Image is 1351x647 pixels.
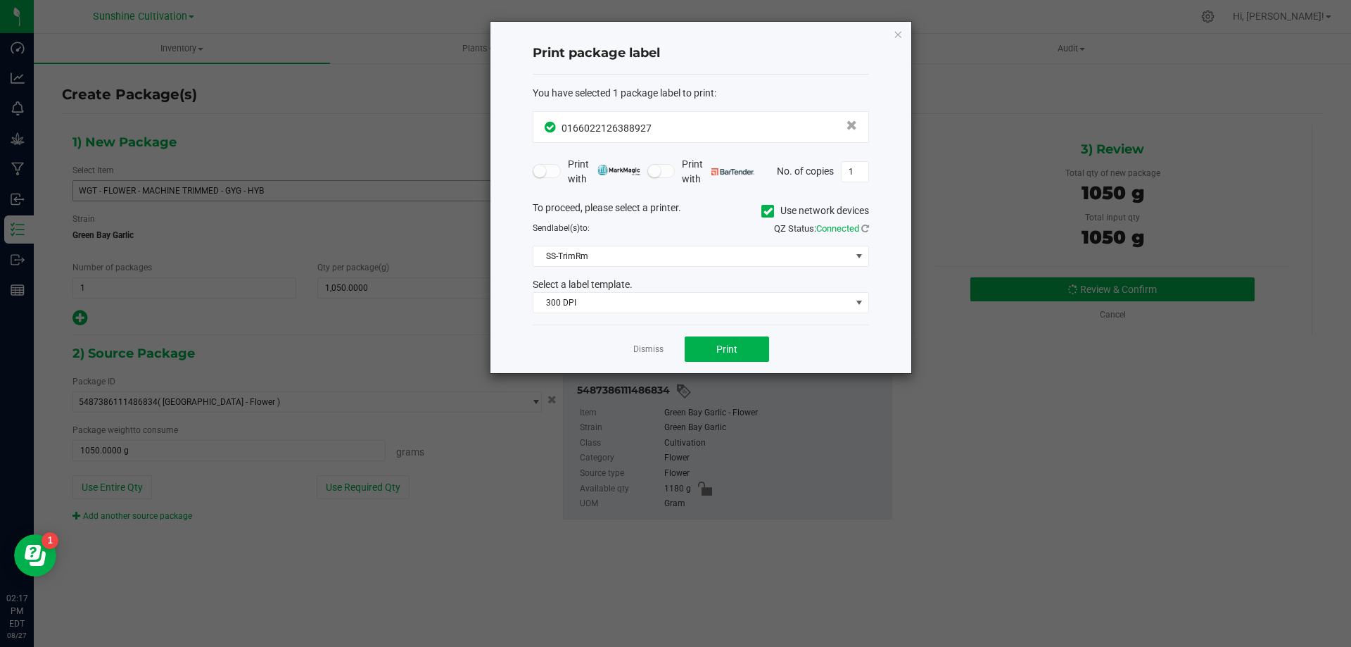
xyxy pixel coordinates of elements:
[533,86,869,101] div: :
[562,123,652,134] span: 0166022126388927
[533,246,851,266] span: SS-TrimRm
[568,157,640,187] span: Print with
[533,293,851,313] span: 300 DPI
[777,165,834,176] span: No. of copies
[816,223,859,234] span: Connected
[533,87,714,99] span: You have selected 1 package label to print
[633,344,664,356] a: Dismiss
[597,165,640,175] img: mark_magic_cybra.png
[522,201,880,222] div: To proceed, please select a printer.
[533,223,590,233] span: Send to:
[774,223,869,234] span: QZ Status:
[761,203,869,218] label: Use network devices
[14,534,56,577] iframe: Resource center
[685,337,769,362] button: Print
[522,277,880,292] div: Select a label template.
[682,157,754,187] span: Print with
[716,344,737,355] span: Print
[711,168,754,175] img: bartender.png
[42,532,58,549] iframe: Resource center unread badge
[533,44,869,63] h4: Print package label
[552,223,580,233] span: label(s)
[545,120,558,134] span: In Sync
